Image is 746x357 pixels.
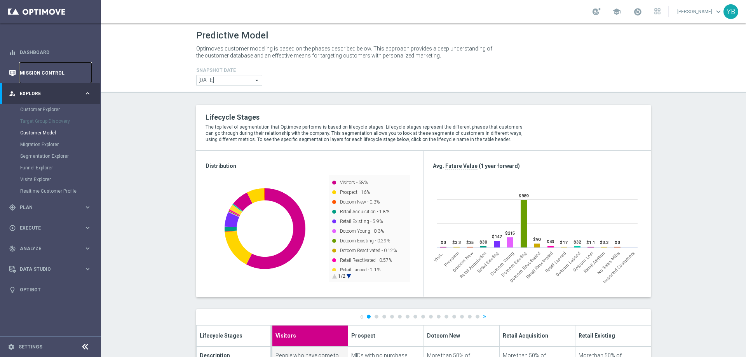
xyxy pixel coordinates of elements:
[20,150,100,162] div: Segmentation Explorer
[338,273,345,279] text: 1/2
[602,251,636,284] span: Imported Customers
[340,199,380,205] text: Dotcom New - 0.3%
[723,4,738,19] div: YB
[492,234,502,239] text: $147
[676,6,723,17] a: [PERSON_NAME]keyboard_arrow_down
[340,228,384,234] text: Dotcom Young - 0.3%
[206,124,530,143] p: The top level of segmentation that Optimove performs is based on lifecycle stages. Lifecycle stag...
[84,224,91,232] i: keyboard_arrow_right
[84,265,91,273] i: keyboard_arrow_right
[367,315,371,319] a: 1
[20,153,81,159] a: Segmentation Explorer
[9,90,16,97] i: person_search
[19,345,42,349] a: Settings
[476,251,500,274] span: Retail Existing
[20,165,81,171] a: Funnel Explorer
[505,231,515,236] text: $215
[9,204,84,211] div: Plan
[443,251,460,268] span: Prospect
[20,246,84,251] span: Analyze
[500,251,528,278] span: Dotcom Existing
[9,245,16,252] i: track_changes
[9,49,16,56] i: equalizer
[9,91,92,97] button: person_search Explore keyboard_arrow_right
[547,239,554,244] text: $43
[340,219,383,224] text: Retail Existing - 5.9%
[340,267,380,273] text: Retail Lapsed - 2.1%
[206,162,414,169] h3: Distribution
[20,141,81,148] a: Migration Explorer
[84,245,91,252] i: keyboard_arrow_right
[9,246,92,252] button: track_changes Analyze keyboard_arrow_right
[20,127,100,139] div: Customer Model
[555,251,582,277] span: Dotcom Lapsed
[525,251,554,280] span: Retail Reactivated
[20,104,100,115] div: Customer Explorer
[340,190,370,195] text: Prospect - 16%
[206,113,530,122] h2: Lifecycle Stages
[9,49,92,56] button: equalizer Dashboard
[20,91,84,96] span: Explore
[20,226,84,230] span: Execute
[433,163,444,169] span: Avg.
[596,251,621,275] span: No Sales MIDs
[20,176,81,183] a: Visits Explorer
[573,240,581,245] text: $32
[432,251,445,263] span: Visitors
[509,251,542,284] span: Dotcom Reactivated
[9,204,16,211] i: gps_fixed
[9,266,92,272] button: Data Studio keyboard_arrow_right
[20,130,81,136] a: Customer Model
[20,42,91,63] a: Dashboard
[20,185,100,197] div: Realtime Customer Profile
[20,162,100,174] div: Funnel Explorer
[560,240,568,245] text: $17
[479,240,487,245] text: $30
[196,45,495,59] p: Optimove’s customer modeling is based on the phases described below. This approach provides a dee...
[9,245,84,252] div: Analyze
[20,115,100,127] div: Target Group Discovery
[340,248,397,253] text: Dotcom Reactivated - 0.12%
[544,251,567,273] span: Retail Lapsed
[9,70,92,76] button: Mission Control
[479,163,520,169] span: (1 year forward)
[340,209,389,214] text: Retail Acquisition - 1.8%
[340,180,368,185] text: Visitors - 58%
[20,139,100,150] div: Migration Explorer
[583,251,607,274] span: Retail Attrition
[714,7,723,16] span: keyboard_arrow_down
[340,258,392,263] text: Retail Reactivated - 0.57%
[459,251,488,279] span: Retail Acquisition
[196,68,262,73] h4: Snapshot Date
[586,240,595,245] text: $1.1
[533,237,541,242] text: $90
[9,204,92,211] button: gps_fixed Plan keyboard_arrow_right
[600,240,608,245] text: $3.3
[519,193,529,199] text: $989
[451,251,474,273] span: Dotcom New
[20,267,84,272] span: Data Studio
[9,225,84,232] div: Execute
[340,238,390,244] text: Dotcom Existing - 0.29%
[84,90,91,97] i: keyboard_arrow_right
[9,42,91,63] div: Dashboard
[9,287,92,293] button: lightbulb Optibot
[20,188,81,194] a: Realtime Customer Profile
[9,225,92,231] button: play_circle_outline Execute keyboard_arrow_right
[20,205,84,210] span: Plan
[490,251,515,276] span: Dotcom Young
[9,63,91,83] div: Mission Control
[20,174,100,185] div: Visits Explorer
[615,240,620,245] text: $0
[445,163,478,169] span: Future Value
[20,279,91,300] a: Optibot
[441,240,446,245] text: $0
[20,106,81,113] a: Customer Explorer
